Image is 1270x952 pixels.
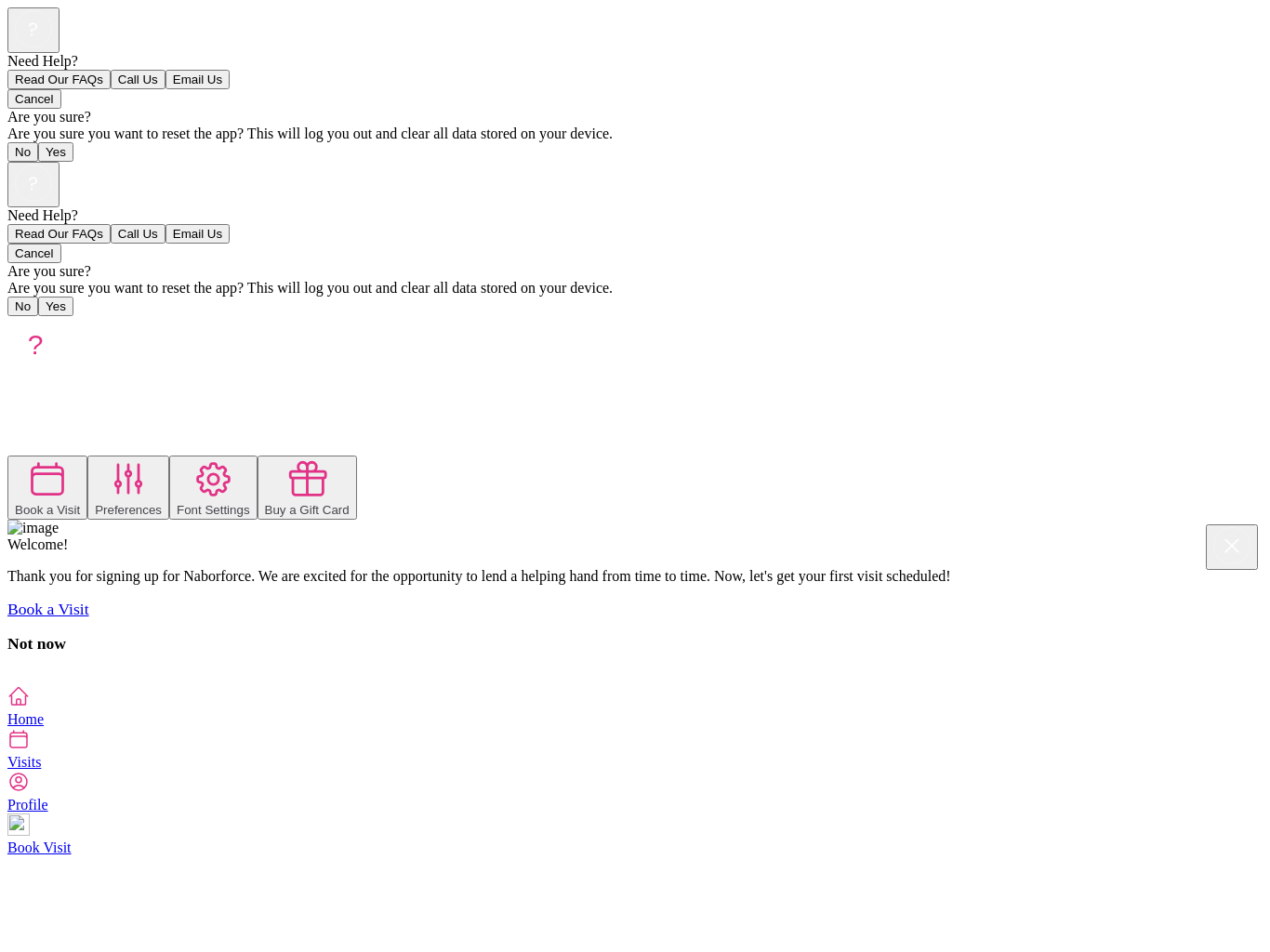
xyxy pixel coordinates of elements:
[7,685,1263,727] a: Home
[7,109,1263,126] div: Are you sure?
[7,536,1263,553] div: Welcome!
[38,142,73,162] button: Yes
[7,728,1263,770] a: Visits
[177,503,250,517] div: Font Settings
[7,53,1263,70] div: Need Help?
[165,70,230,89] button: Email Us
[7,89,61,109] button: Cancel
[95,503,162,517] div: Preferences
[38,297,73,316] button: Yes
[111,70,165,89] button: Call Us
[7,297,38,316] button: No
[7,771,1263,813] a: Profile
[111,224,165,244] button: Call Us
[169,456,258,520] button: Font Settings
[7,316,63,372] img: avatar
[7,840,72,855] span: Book Visit
[7,207,1263,224] div: Need Help?
[7,280,1263,297] div: Are you sure you want to reset the app? This will log you out and clear all data stored on your d...
[258,456,357,520] button: Buy a Gift Card
[87,456,169,520] button: Preferences
[7,520,59,536] img: image
[7,224,111,244] button: Read Our FAQs
[7,456,87,520] button: Book a Visit
[7,797,48,813] span: Profile
[7,813,1263,855] a: Book Visit
[7,244,61,263] button: Cancel
[15,503,80,517] div: Book a Visit
[7,126,1263,142] div: Are you sure you want to reset the app? This will log you out and clear all data stored on your d...
[7,634,66,653] a: Not now
[7,568,1263,585] p: Thank you for signing up for Naborforce. We are excited for the opportunity to lend a helping han...
[7,263,1263,280] div: Are you sure?
[7,142,38,162] button: No
[7,754,41,770] span: Visits
[7,600,89,618] a: Book a Visit
[265,503,350,517] div: Buy a Gift Card
[7,70,111,89] button: Read Our FAQs
[7,711,44,727] span: Home
[165,224,230,244] button: Email Us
